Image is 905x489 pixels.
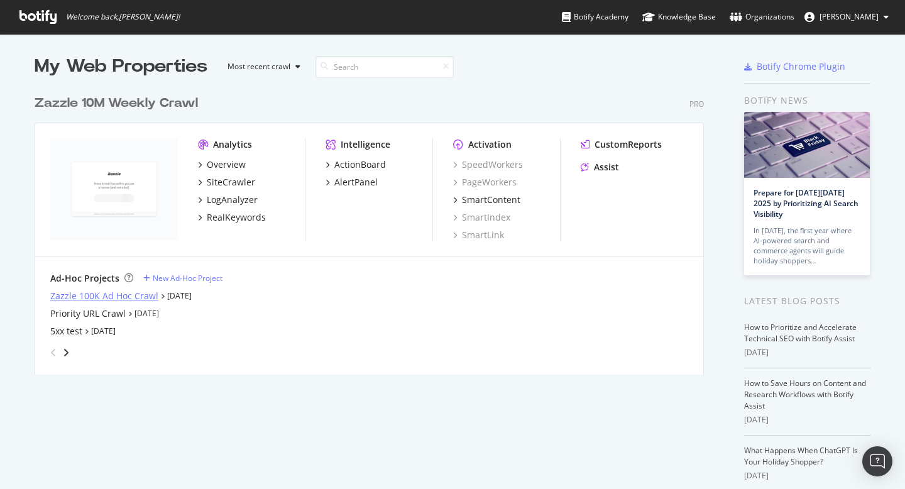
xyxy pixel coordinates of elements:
div: LogAnalyzer [207,194,258,206]
div: angle-left [45,343,62,363]
div: Botify Academy [562,11,628,23]
a: Zazzle 10M Weekly Crawl [35,94,203,113]
div: AlertPanel [334,176,378,189]
div: grid [35,79,714,375]
a: How to Save Hours on Content and Research Workflows with Botify Assist [744,378,866,411]
a: AlertPanel [326,176,378,189]
div: Most recent crawl [228,63,290,70]
a: 5xx test [50,325,82,338]
div: ActionBoard [334,158,386,171]
div: My Web Properties [35,54,207,79]
a: Zazzle 100K Ad Hoc Crawl [50,290,158,302]
div: Knowledge Base [642,11,716,23]
button: [PERSON_NAME] [794,7,899,27]
span: Welcome back, [PERSON_NAME] ! [66,12,180,22]
img: Prepare for Black Friday 2025 by Prioritizing AI Search Visibility [744,112,870,178]
div: Intelligence [341,138,390,151]
a: Overview [198,158,246,171]
div: Botify Chrome Plugin [757,60,845,73]
div: [DATE] [744,347,870,358]
input: Search [315,56,454,78]
div: [DATE] [744,470,870,481]
a: SmartIndex [453,211,510,224]
div: Latest Blog Posts [744,294,870,308]
img: zazzle.com [50,138,178,240]
div: Assist [594,161,619,173]
a: New Ad-Hoc Project [143,273,222,283]
a: SmartLink [453,229,504,241]
div: New Ad-Hoc Project [153,273,222,283]
a: Botify Chrome Plugin [744,60,845,73]
div: Ad-Hoc Projects [50,272,119,285]
a: [DATE] [134,308,159,319]
div: Organizations [730,11,794,23]
div: angle-right [62,346,70,359]
a: CustomReports [581,138,662,151]
div: [DATE] [744,414,870,426]
a: [DATE] [91,326,116,336]
a: Priority URL Crawl [50,307,126,320]
a: RealKeywords [198,211,266,224]
a: Prepare for [DATE][DATE] 2025 by Prioritizing AI Search Visibility [754,187,858,219]
a: PageWorkers [453,176,517,189]
a: SiteCrawler [198,176,255,189]
button: Most recent crawl [217,57,305,77]
div: Pro [689,99,704,109]
a: LogAnalyzer [198,194,258,206]
a: [DATE] [167,290,192,301]
a: How to Prioritize and Accelerate Technical SEO with Botify Assist [744,322,857,344]
div: Open Intercom Messenger [862,446,892,476]
div: CustomReports [595,138,662,151]
div: In [DATE], the first year where AI-powered search and commerce agents will guide holiday shoppers… [754,226,860,266]
div: SiteCrawler [207,176,255,189]
span: Colin Ma [820,11,879,22]
div: Zazzle 10M Weekly Crawl [35,94,198,113]
a: ActionBoard [326,158,386,171]
div: SmartContent [462,194,520,206]
div: Activation [468,138,512,151]
a: SpeedWorkers [453,158,523,171]
div: Analytics [213,138,252,151]
a: Assist [581,161,619,173]
div: Botify news [744,94,870,107]
div: RealKeywords [207,211,266,224]
div: Overview [207,158,246,171]
a: What Happens When ChatGPT Is Your Holiday Shopper? [744,445,858,467]
a: SmartContent [453,194,520,206]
